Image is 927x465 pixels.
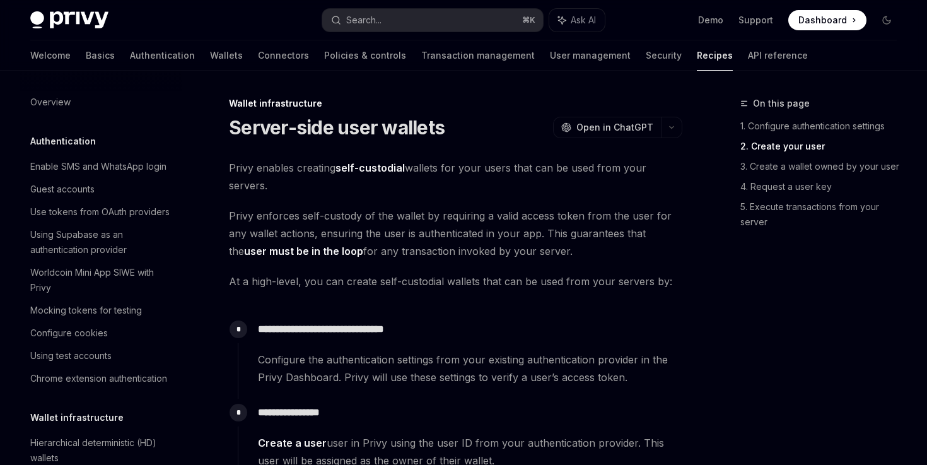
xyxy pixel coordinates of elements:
[30,303,142,318] div: Mocking tokens for testing
[738,14,773,26] a: Support
[421,40,535,71] a: Transaction management
[30,182,95,197] div: Guest accounts
[576,121,653,134] span: Open in ChatGPT
[30,11,108,29] img: dark logo
[798,14,847,26] span: Dashboard
[30,204,170,220] div: Use tokens from OAuth providers
[86,40,115,71] a: Basics
[698,14,723,26] a: Demo
[20,322,182,344] a: Configure cookies
[20,201,182,223] a: Use tokens from OAuth providers
[20,178,182,201] a: Guest accounts
[30,326,108,341] div: Configure cookies
[258,437,327,450] a: Create a user
[20,299,182,322] a: Mocking tokens for testing
[30,134,96,149] h5: Authentication
[20,261,182,299] a: Worldcoin Mini App SIWE with Privy
[753,96,810,111] span: On this page
[522,15,535,25] span: ⌘ K
[571,14,596,26] span: Ask AI
[20,367,182,390] a: Chrome extension authentication
[30,227,174,257] div: Using Supabase as an authentication provider
[553,117,661,138] button: Open in ChatGPT
[30,348,112,363] div: Using test accounts
[210,40,243,71] a: Wallets
[550,40,631,71] a: User management
[740,116,907,136] a: 1. Configure authentication settings
[740,177,907,197] a: 4. Request a user key
[244,245,363,257] strong: user must be in the loop
[346,13,382,28] div: Search...
[324,40,406,71] a: Policies & controls
[748,40,808,71] a: API reference
[30,40,71,71] a: Welcome
[258,40,309,71] a: Connectors
[646,40,682,71] a: Security
[322,9,542,32] button: Search...⌘K
[549,9,605,32] button: Ask AI
[740,136,907,156] a: 2. Create your user
[30,265,174,295] div: Worldcoin Mini App SIWE with Privy
[20,91,182,114] a: Overview
[30,95,71,110] div: Overview
[229,273,682,290] span: At a high-level, you can create self-custodial wallets that can be used from your servers by:
[30,371,167,386] div: Chrome extension authentication
[30,159,166,174] div: Enable SMS and WhatsApp login
[30,410,124,425] h5: Wallet infrastructure
[229,159,682,194] span: Privy enables creating wallets for your users that can be used from your servers.
[740,156,907,177] a: 3. Create a wallet owned by your user
[258,351,682,386] span: Configure the authentication settings from your existing authentication provider in the Privy Das...
[20,344,182,367] a: Using test accounts
[877,10,897,30] button: Toggle dark mode
[130,40,195,71] a: Authentication
[229,116,445,139] h1: Server-side user wallets
[229,207,682,260] span: Privy enforces self-custody of the wallet by requiring a valid access token from the user for any...
[335,162,405,174] strong: self-custodial
[697,40,733,71] a: Recipes
[229,97,682,110] div: Wallet infrastructure
[788,10,866,30] a: Dashboard
[20,155,182,178] a: Enable SMS and WhatsApp login
[740,197,907,232] a: 5. Execute transactions from your server
[20,223,182,261] a: Using Supabase as an authentication provider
